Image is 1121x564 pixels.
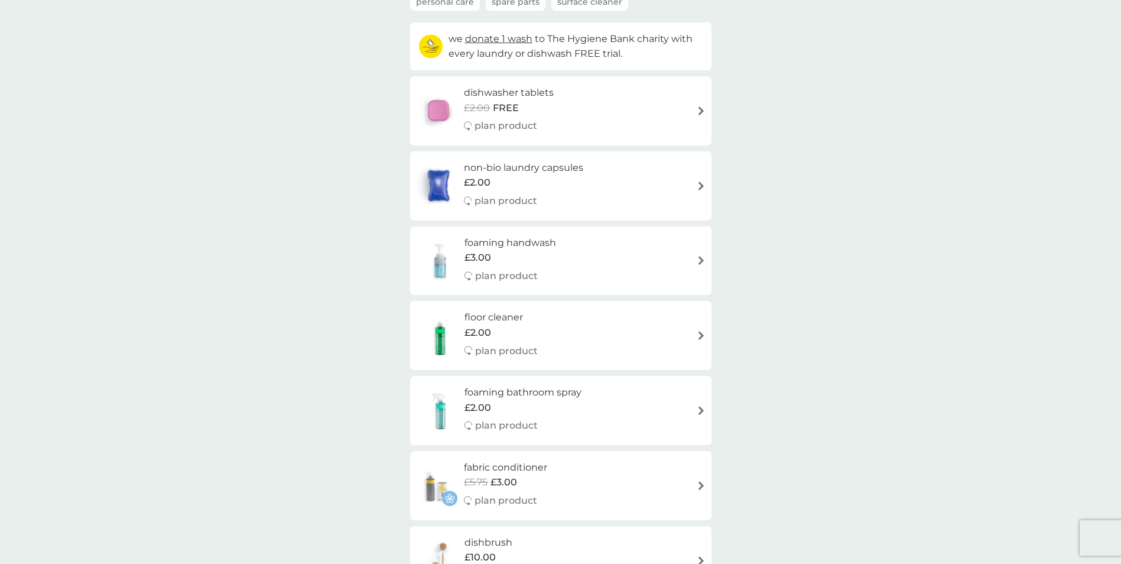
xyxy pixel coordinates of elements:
p: we to The Hygiene Bank charity with every laundry or dishwash FREE trial. [449,31,703,61]
img: non-bio laundry capsules [416,165,461,206]
span: £3.00 [464,250,491,265]
h6: foaming bathroom spray [464,385,581,400]
img: foaming handwash [416,240,464,281]
p: plan product [475,193,537,209]
h6: fabric conditioner [464,460,547,475]
h6: floor cleaner [464,310,538,325]
img: fabric conditioner [416,465,457,506]
img: arrow right [697,331,706,340]
h6: dishbrush [464,535,538,550]
span: £2.00 [464,101,490,116]
p: plan product [475,268,538,284]
img: arrow right [697,256,706,265]
img: arrow right [697,406,706,415]
span: £3.00 [490,475,517,490]
span: FREE [493,101,519,116]
img: arrow right [697,106,706,115]
span: £5.75 [464,475,488,490]
img: arrow right [697,481,706,490]
img: dishwasher tablets [416,90,461,131]
p: plan product [475,493,537,508]
span: donate 1 wash [465,33,532,44]
span: £2.00 [464,175,490,190]
span: £2.00 [464,400,491,416]
p: plan product [475,418,538,433]
span: £2.00 [464,325,491,341]
h6: foaming handwash [464,235,556,251]
p: plan product [475,343,538,359]
h6: non-bio laundry capsules [464,160,583,176]
p: plan product [475,118,537,134]
img: foaming bathroom spray [416,390,464,432]
h6: dishwasher tablets [464,85,554,101]
img: floor cleaner [416,315,464,356]
img: arrow right [697,181,706,190]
